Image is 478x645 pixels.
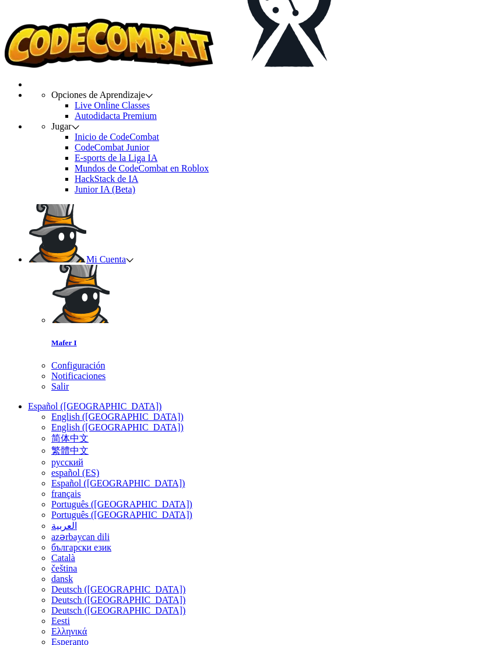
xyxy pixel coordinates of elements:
a: čeština [51,563,77,573]
span: Opciones de Aprendizaje [51,90,145,100]
a: български език [51,542,111,552]
img: avatar [51,265,110,323]
a: Configuración [51,360,105,370]
a: Português ([GEOGRAPHIC_DATA]) [51,510,192,520]
img: CodeCombat logo [5,19,213,68]
a: Deutsch ([GEOGRAPHIC_DATA]) [51,595,185,605]
a: Mafer I [51,315,473,348]
a: 简体中文 [51,433,89,443]
a: Salir [51,381,69,391]
a: Live Online Classes [75,100,150,110]
a: Deutsch ([GEOGRAPHIC_DATA]) [51,605,185,615]
h5: Mafer I [51,338,473,348]
a: azərbaycan dili [51,532,110,542]
a: Català [51,553,75,563]
span: Mi Cuenta [86,254,133,264]
a: English ([GEOGRAPHIC_DATA]) [51,412,184,422]
a: dansk [51,574,73,584]
a: 繁體中文 [51,446,89,455]
a: English ([GEOGRAPHIC_DATA]) [51,422,184,432]
a: Eesti [51,616,70,626]
a: Jugar [51,121,79,131]
a: Opciones de Aprendizaje [51,90,153,100]
span: Jugar [51,121,72,131]
a: русский [51,457,83,467]
a: العربية [51,521,77,531]
a: français [51,489,81,499]
a: Ελληνικά [51,626,87,636]
a: CodeCombat Junior [75,142,149,152]
a: CodeCombat logo [5,59,213,69]
a: Junior IA (Beta) [75,184,135,194]
a: Autodidacta Premium [75,111,157,121]
a: HackStack de IA [75,174,138,184]
img: avatar [28,204,86,262]
a: Inicio de CodeCombat [75,132,159,142]
a: Mundos de CodeCombat en Roblox [75,163,209,173]
a: español (ES) [51,468,99,478]
a: Deutsch ([GEOGRAPHIC_DATA]) [51,584,185,594]
a: Español ([GEOGRAPHIC_DATA]) [51,478,185,488]
a: E-sports de la Liga IA [75,153,157,163]
a: Português ([GEOGRAPHIC_DATA]) [51,499,192,509]
a: Notificaciones [51,371,106,381]
a: Mi Cuenta [28,254,133,264]
a: Español ([GEOGRAPHIC_DATA]) [28,401,161,411]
